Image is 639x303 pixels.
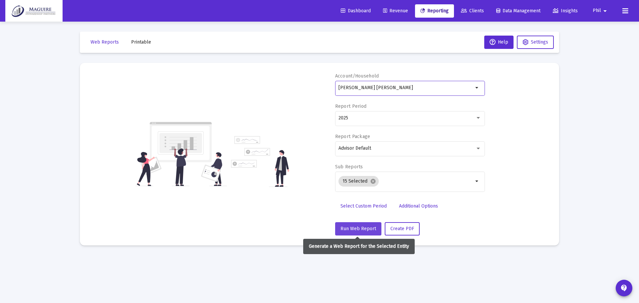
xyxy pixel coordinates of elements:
[335,134,370,139] label: Report Package
[335,4,376,18] a: Dashboard
[491,4,546,18] a: Data Management
[338,115,348,121] span: 2025
[585,4,617,17] button: Phil
[338,85,473,90] input: Search or select an account or household
[131,39,151,45] span: Printable
[370,178,376,184] mat-icon: cancel
[484,36,514,49] button: Help
[335,73,379,79] label: Account/Household
[461,8,484,14] span: Clients
[420,8,449,14] span: Reporting
[338,175,473,188] mat-chip-list: Selection
[335,103,367,109] label: Report Period
[390,226,414,231] span: Create PDF
[91,39,119,45] span: Web Reports
[383,8,408,14] span: Revenue
[341,8,371,14] span: Dashboard
[231,136,289,187] img: reporting-alt
[10,4,58,18] img: Dashboard
[126,36,156,49] button: Printable
[593,8,601,14] span: Phil
[335,222,381,235] button: Run Web Report
[399,203,438,209] span: Additional Options
[456,4,489,18] a: Clients
[553,8,578,14] span: Insights
[620,284,628,292] mat-icon: contact_support
[517,36,554,49] button: Settings
[547,4,583,18] a: Insights
[531,39,548,45] span: Settings
[378,4,413,18] a: Revenue
[385,222,420,235] button: Create PDF
[490,39,508,45] span: Help
[135,121,227,187] img: reporting
[601,4,609,18] mat-icon: arrow_drop_down
[338,176,379,187] mat-chip: 15 Selected
[338,145,371,151] span: Advisor Default
[415,4,454,18] a: Reporting
[335,164,363,170] label: Sub Reports
[473,84,481,92] mat-icon: arrow_drop_down
[340,226,376,231] span: Run Web Report
[85,36,124,49] button: Web Reports
[473,177,481,185] mat-icon: arrow_drop_down
[340,203,387,209] span: Select Custom Period
[496,8,540,14] span: Data Management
